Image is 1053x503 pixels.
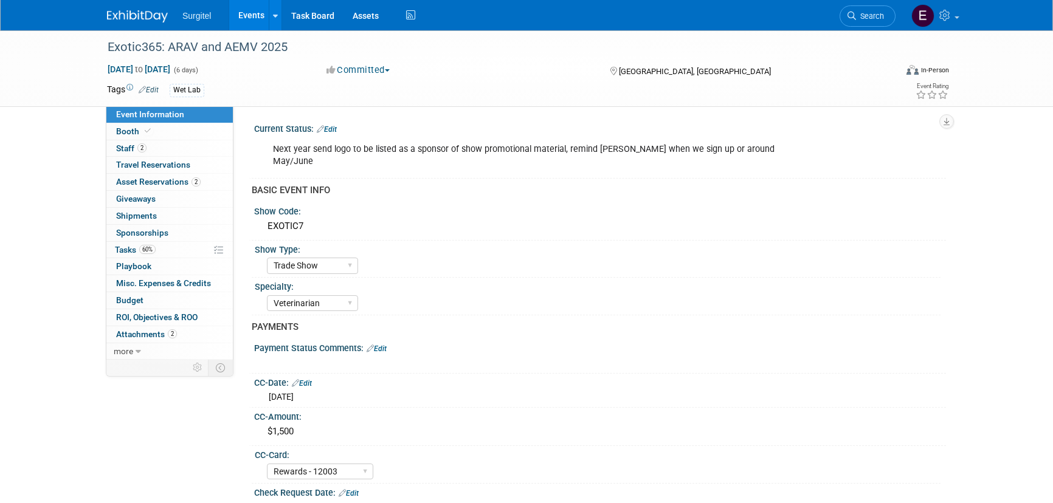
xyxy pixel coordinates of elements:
[116,109,184,119] span: Event Information
[264,137,812,174] div: Next year send logo to be listed as a sponsor of show promotional material, remind [PERSON_NAME] ...
[114,346,133,356] span: more
[106,326,233,343] a: Attachments2
[106,208,233,224] a: Shipments
[292,379,312,388] a: Edit
[106,123,233,140] a: Booth
[254,374,946,389] div: CC-Date:
[254,339,946,355] div: Payment Status Comments:
[916,83,948,89] div: Event Rating
[911,4,934,27] img: Event Coordinator
[139,245,156,254] span: 60%
[116,160,190,169] span: Travel Reservations
[255,241,941,256] div: Show Type:
[252,184,937,197] div: BASIC EVENT INFO
[116,295,143,305] span: Budget
[269,392,294,402] span: [DATE]
[263,422,937,441] div: $1,500
[840,5,896,27] a: Search
[106,275,233,292] a: Misc. Expenses & Credits
[106,174,233,190] a: Asset Reservations2
[254,202,946,217] div: Show Code:
[263,217,937,236] div: EXOTIC7
[322,64,395,77] button: Committed
[192,177,201,186] span: 2
[339,489,359,498] a: Edit
[106,309,233,326] a: ROI, Objectives & ROO
[116,261,151,271] span: Playbook
[106,242,233,258] a: Tasks60%
[906,65,919,75] img: Format-Inperson.png
[106,258,233,275] a: Playbook
[107,83,159,97] td: Tags
[116,143,147,153] span: Staff
[107,10,168,22] img: ExhibitDay
[116,177,201,186] span: Asset Reservations
[106,292,233,309] a: Budget
[115,245,156,255] span: Tasks
[187,360,209,375] td: Personalize Event Tab Strip
[824,63,949,81] div: Event Format
[139,86,159,94] a: Edit
[106,157,233,173] a: Travel Reservations
[209,360,233,375] td: Toggle Event Tabs
[255,278,941,293] div: Specialty:
[182,11,211,21] span: Surgitel
[145,128,151,134] i: Booth reservation complete
[107,64,171,75] span: [DATE] [DATE]
[106,225,233,241] a: Sponsorships
[254,120,946,135] div: Current Status:
[116,194,156,204] span: Giveaways
[116,329,177,339] span: Attachments
[106,106,233,123] a: Event Information
[103,36,877,58] div: Exotic365: ARAV and AEMV 2025
[254,408,946,423] div: CC-Amount:
[116,126,153,136] span: Booth
[920,66,949,75] div: In-Person
[133,64,145,74] span: to
[173,66,198,74] span: (6 days)
[252,321,937,334] div: PAYMENTS
[137,143,147,152] span: 2
[106,343,233,360] a: more
[367,344,387,353] a: Edit
[317,125,337,134] a: Edit
[116,211,157,221] span: Shipments
[116,312,198,322] span: ROI, Objectives & ROO
[170,84,204,97] div: Wet Lab
[856,12,884,21] span: Search
[254,484,946,499] div: Check Request Date:
[116,228,168,238] span: Sponsorships
[106,191,233,207] a: Giveaways
[255,446,941,461] div: CC-Card:
[168,329,177,338] span: 2
[619,67,771,76] span: [GEOGRAPHIC_DATA], [GEOGRAPHIC_DATA]
[116,278,211,288] span: Misc. Expenses & Credits
[106,140,233,157] a: Staff2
